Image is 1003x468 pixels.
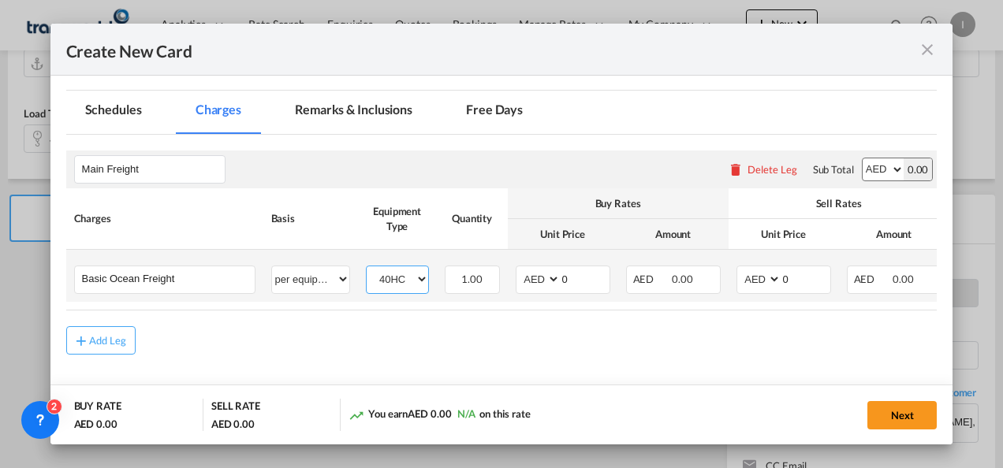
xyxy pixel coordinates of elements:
th: Amount [618,219,729,250]
div: Add Leg [89,336,127,345]
div: Create New Card [66,39,919,59]
button: Next [867,401,937,429]
select: per equipment [272,266,349,292]
span: AED 0.00 [408,407,451,420]
div: Sell Rates [736,196,941,210]
span: AED [633,273,670,285]
div: AED 0.00 [74,417,117,431]
span: 0.00 [893,273,914,285]
th: Unit Price [729,219,839,250]
th: Unit Price [508,219,618,250]
div: Quantity [445,211,500,225]
span: 0.00 [672,273,693,285]
div: Buy Rates [516,196,721,210]
div: 0.00 [904,158,933,180]
md-tab-item: Free Days [447,91,542,134]
div: SELL RATE [211,399,260,417]
md-tab-item: Charges [177,91,260,134]
md-icon: icon-close fg-AAA8AD m-0 pointer [918,40,937,59]
button: Delete Leg [728,163,797,176]
span: 1.00 [461,273,483,285]
div: You earn on this rate [349,407,531,423]
span: N/A [457,407,475,420]
md-icon: icon-plus md-link-fg s20 [73,332,89,348]
input: Leg Name [82,158,225,181]
div: Charges [74,211,255,225]
md-icon: icon-trending-up [349,407,364,423]
input: Charge Name [82,266,255,290]
input: 0 [781,266,830,290]
div: Equipment Type [366,204,429,232]
md-tab-item: Schedules [66,91,161,134]
div: Delete Leg [748,163,797,176]
div: BUY RATE [74,399,121,417]
md-pagination-wrapper: Use the left and right arrow keys to navigate between tabs [66,91,558,134]
md-tab-item: Remarks & Inclusions [276,91,431,134]
md-icon: icon-delete [728,162,744,177]
div: Basis [271,211,350,225]
th: Amount [839,219,949,250]
span: AED [854,273,891,285]
div: AED 0.00 [211,417,255,431]
md-dialog: Create New CardPort ... [50,24,953,445]
md-input-container: Basic Ocean Freight [75,266,255,290]
div: Sub Total [813,162,854,176]
input: 0 [561,266,610,290]
button: Add Leg [66,326,136,355]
